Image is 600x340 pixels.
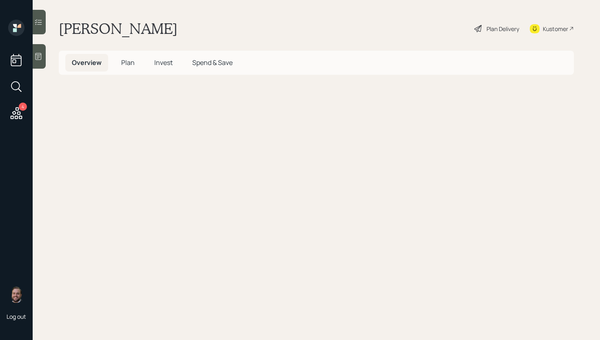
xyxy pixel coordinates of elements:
div: 4 [19,103,27,111]
span: Spend & Save [192,58,233,67]
span: Invest [154,58,173,67]
img: james-distasi-headshot.png [8,286,24,303]
h1: [PERSON_NAME] [59,20,178,38]
span: Plan [121,58,135,67]
span: Overview [72,58,102,67]
div: Plan Delivery [487,25,519,33]
div: Kustomer [543,25,568,33]
div: Log out [7,313,26,320]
